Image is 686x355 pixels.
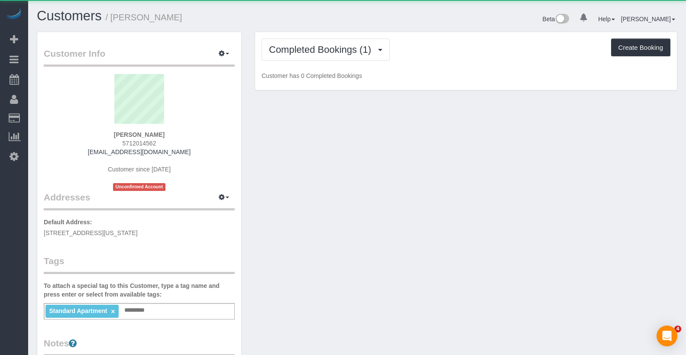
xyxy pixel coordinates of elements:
[106,13,182,22] small: / [PERSON_NAME]
[44,255,235,274] legend: Tags
[543,16,570,23] a: Beta
[5,9,23,21] img: Automaid Logo
[123,140,156,147] span: 5712014562
[44,281,235,299] label: To attach a special tag to this Customer, type a tag name and press enter or select from availabl...
[44,218,92,226] label: Default Address:
[44,229,138,236] span: [STREET_ADDRESS][US_STATE]
[262,39,390,61] button: Completed Bookings (1)
[108,166,171,173] span: Customer since [DATE]
[674,326,681,332] span: 4
[555,14,569,25] img: New interface
[114,131,165,138] strong: [PERSON_NAME]
[621,16,675,23] a: [PERSON_NAME]
[598,16,615,23] a: Help
[611,39,670,57] button: Create Booking
[269,44,375,55] span: Completed Bookings (1)
[49,307,107,314] span: Standard Apartment
[262,71,670,80] p: Customer has 0 Completed Bookings
[37,8,102,23] a: Customers
[657,326,677,346] div: Open Intercom Messenger
[88,148,191,155] a: [EMAIL_ADDRESS][DOMAIN_NAME]
[113,183,166,190] span: Unconfirmed Account
[111,308,115,315] a: ×
[44,47,235,67] legend: Customer Info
